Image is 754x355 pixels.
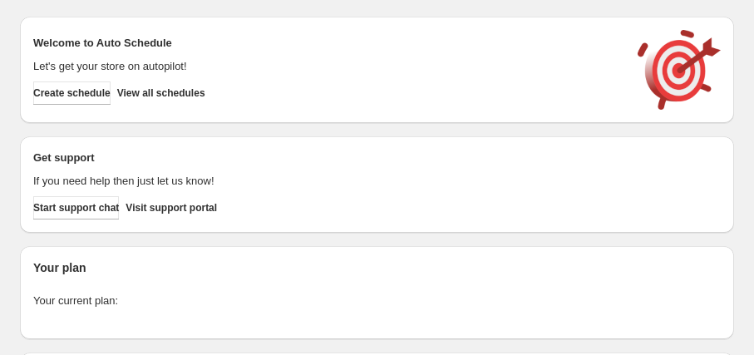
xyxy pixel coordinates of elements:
span: Start support chat [33,201,119,214]
button: View all schedules [117,81,205,105]
a: Start support chat [33,196,119,219]
span: Create schedule [33,86,111,100]
span: View all schedules [117,86,205,100]
button: Create schedule [33,81,111,105]
span: Visit support portal [126,201,217,214]
p: Your current plan: [33,293,721,309]
a: Visit support portal [126,196,217,219]
h2: Welcome to Auto Schedule [33,35,621,52]
p: If you need help then just let us know! [33,173,621,190]
h2: Your plan [33,259,721,276]
h2: Get support [33,150,621,166]
p: Let's get your store on autopilot! [33,58,621,75]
